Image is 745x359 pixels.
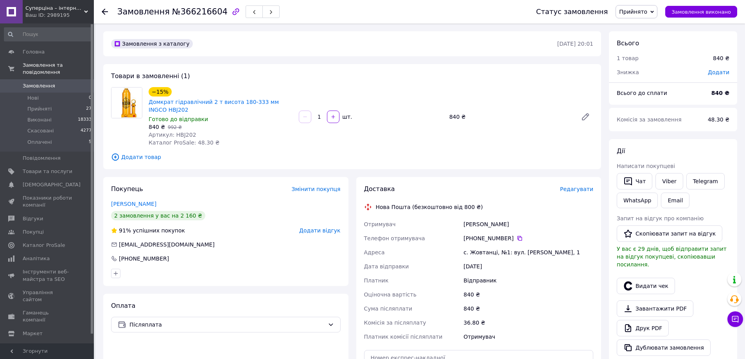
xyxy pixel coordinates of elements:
[463,234,593,242] div: [PHONE_NUMBER]
[617,339,711,356] button: Дублювати замовлення
[560,186,593,192] span: Редагувати
[111,201,156,207] a: [PERSON_NAME]
[23,242,65,249] span: Каталог ProSale
[23,309,72,323] span: Гаманець компанії
[617,116,682,123] span: Комісія за замовлення
[446,111,574,122] div: 840 ₴
[364,320,426,326] span: Комісія за післяплату
[708,116,729,123] span: 48.30 ₴
[617,147,625,155] span: Дії
[617,320,669,336] a: Друк PDF
[364,185,395,193] span: Доставка
[23,195,72,209] span: Показники роботи компанії
[617,55,639,61] span: 1 товар
[617,225,722,242] button: Скопіювати запит на відгук
[364,305,413,312] span: Сума післяплати
[23,48,45,55] span: Головна
[25,5,84,12] span: Суперціна – інтернет-магазин: supertsena.com.ua
[149,132,196,138] span: Артикул: HBJ202
[557,41,593,47] time: [DATE] 20:01
[111,211,205,220] div: 2 замовлення у вас на 2 160 ₴
[23,330,43,337] span: Маркет
[23,155,61,162] span: Повідомлення
[374,203,485,211] div: Нова Пошта (безкоштовно від 800 ₴)
[86,105,92,113] span: 27
[102,8,108,16] div: Повернутися назад
[364,334,443,340] span: Платник комісії післяплати
[462,302,595,316] div: 840 ₴
[299,227,340,234] span: Додати відгук
[364,277,389,284] span: Платник
[617,69,639,75] span: Знижка
[364,221,396,227] span: Отримувач
[578,109,593,125] a: Редагувати
[617,193,658,208] a: WhatsApp
[665,6,737,18] button: Замовлення виконано
[462,245,595,259] div: с. Жовтанці, №1: вул. [PERSON_NAME], 1
[129,320,325,329] span: Післяплата
[617,90,667,96] span: Всього до сплати
[149,87,172,96] div: −15%
[117,7,170,16] span: Замовлення
[27,139,52,146] span: Оплачені
[23,215,43,222] span: Відгуки
[711,90,729,96] b: 840 ₴
[89,139,92,146] span: 5
[686,173,725,189] a: Telegram
[364,235,425,241] span: Телефон отримувача
[27,95,39,102] span: Нові
[661,193,689,208] button: Email
[536,8,608,16] div: Статус замовлення
[23,268,72,282] span: Інструменти веб-майстра та SEO
[111,88,142,118] img: Домкрат гідравлічний 2 т висота 180-333 мм INGCO HBJ202
[619,9,647,15] span: Прийнято
[671,9,731,15] span: Замовлення виконано
[111,227,185,234] div: успішних покупок
[23,181,81,188] span: [DEMOGRAPHIC_DATA]
[462,316,595,330] div: 36.80 ₴
[340,113,353,121] div: шт.
[118,255,170,263] div: [PHONE_NUMBER]
[292,186,341,192] span: Змінити покупця
[27,105,52,113] span: Прийняті
[23,289,72,303] span: Управління сайтом
[111,302,135,309] span: Оплата
[364,249,385,255] span: Адреса
[81,127,92,134] span: 4277
[119,241,215,248] span: [EMAIL_ADDRESS][DOMAIN_NAME]
[111,72,190,80] span: Товари в замовленні (1)
[617,246,727,268] span: У вас є 29 днів, щоб відправити запит на відгук покупцеві, скопіювавши посилання.
[27,127,54,134] span: Скасовані
[27,116,52,123] span: Виконані
[364,291,416,298] span: Оціночна вартість
[172,7,228,16] span: №366216604
[149,139,219,146] span: Каталог ProSale: 48.30 ₴
[727,311,743,327] button: Чат з покупцем
[708,69,729,75] span: Додати
[168,125,182,130] span: 992 ₴
[23,255,50,262] span: Аналітика
[617,300,693,317] a: Завантажити PDF
[23,82,55,89] span: Замовлення
[111,185,143,193] span: Покупець
[655,173,683,189] a: Viber
[617,39,639,47] span: Всього
[149,116,208,122] span: Готово до відправки
[364,263,409,270] span: Дата відправки
[462,259,595,273] div: [DATE]
[462,330,595,344] div: Отримувач
[617,173,652,189] button: Чат
[617,278,675,294] button: Видати чек
[111,39,193,48] div: Замовлення з каталогу
[462,273,595,288] div: Відправник
[617,163,675,169] span: Написати покупцеві
[78,116,92,123] span: 18333
[23,62,94,76] span: Замовлення та повідомлення
[111,153,593,161] span: Додати товар
[4,27,92,41] input: Пошук
[25,12,94,19] div: Ваш ID: 2989195
[23,168,72,175] span: Товари та послуги
[149,99,279,113] a: Домкрат гідравлічний 2 т висота 180-333 мм INGCO HBJ202
[462,217,595,231] div: [PERSON_NAME]
[617,215,704,221] span: Запит на відгук про компанію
